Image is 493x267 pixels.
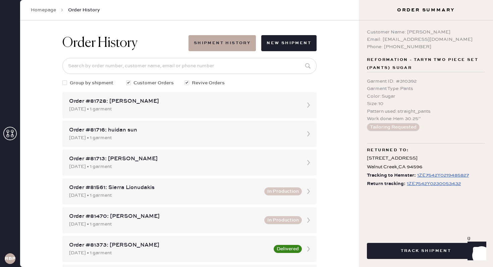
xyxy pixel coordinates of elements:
[31,7,56,13] a: Homepage
[69,249,270,257] div: [DATE] • 1 garment
[69,241,270,249] div: Order #81373: [PERSON_NAME]
[69,220,260,228] div: [DATE] • 1 garment
[367,100,485,107] div: Size : 10
[69,155,298,163] div: Order #81713: [PERSON_NAME]
[367,93,485,100] div: Color : Sugar
[69,126,298,134] div: Order #81716: huidan sun
[367,78,485,85] div: Garment ID : # 310392
[69,105,298,113] div: [DATE] • 1 garment
[264,216,302,224] button: In Production
[367,123,420,131] button: Tailoring Requested
[461,237,490,266] iframe: Front Chat
[62,35,138,51] h1: Order History
[367,180,405,188] span: Return tracking:
[264,187,302,195] button: In Production
[69,134,298,142] div: [DATE] • 1 garment
[69,97,298,105] div: Order #81728: [PERSON_NAME]
[133,79,174,87] span: Customer Orders
[367,56,485,72] span: Reformation - Taryn Two Piece Set (pants) Sugar
[367,108,485,115] div: Pattern used : straight_pants
[416,171,469,180] a: 1ZE7542Y0219485827
[188,35,256,51] button: Shipment History
[407,180,461,188] div: https://www.ups.com/track?loc=en_US&tracknum=1ZE7542Y0230053432&requester=WT/trackdetails
[367,43,485,51] div: Phone: [PHONE_NUMBER]
[261,35,317,51] button: New Shipment
[274,245,302,253] button: Delivered
[367,115,485,122] div: Work done : Hem 30.25”
[367,154,485,171] div: [STREET_ADDRESS] Walnut Creek , CA 94596
[367,247,485,254] a: Track Shipment
[69,192,260,199] div: [DATE] • 1 garment
[367,171,416,180] span: Tracking to Hemster:
[70,79,113,87] span: Group by shipment
[68,7,100,13] span: Order History
[69,184,260,192] div: Order #81561: Sierra Lionudakis
[5,256,15,261] h3: RBPA
[359,7,493,13] h3: Order Summary
[367,28,485,36] div: Customer Name: [PERSON_NAME]
[405,180,461,188] a: 1ZE7542Y0230053432
[62,58,317,74] input: Search by order number, customer name, email or phone number
[367,36,485,43] div: Email: [EMAIL_ADDRESS][DOMAIN_NAME]
[367,146,409,154] span: Returned to:
[367,243,485,259] button: Track Shipment
[192,79,225,87] span: Revive Orders
[417,171,469,179] div: https://www.ups.com/track?loc=en_US&tracknum=1ZE7542Y0219485827&requester=WT/trackdetails
[69,163,298,170] div: [DATE] • 1 garment
[69,212,260,220] div: Order #81470: [PERSON_NAME]
[367,85,485,92] div: Garment Type : Pants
